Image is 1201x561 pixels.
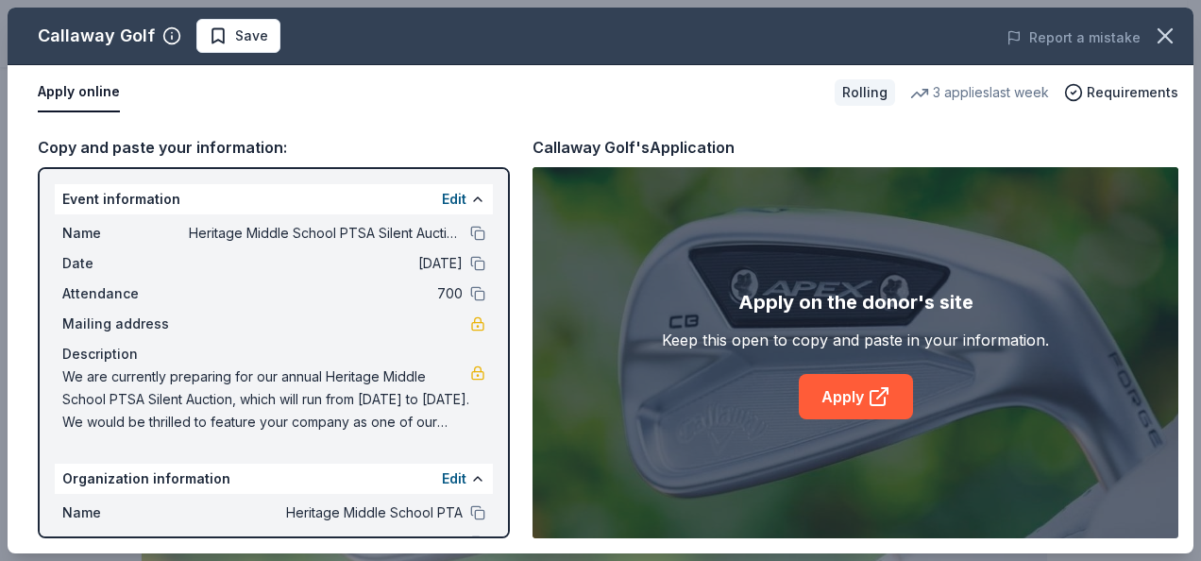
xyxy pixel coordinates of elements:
[662,329,1049,351] div: Keep this open to copy and paste in your information.
[799,374,913,419] a: Apply
[189,501,463,524] span: Heritage Middle School PTA
[189,282,463,305] span: 700
[62,222,189,245] span: Name
[442,188,466,211] button: Edit
[1006,26,1141,49] button: Report a mistake
[62,282,189,305] span: Attendance
[910,81,1049,104] div: 3 applies last week
[835,79,895,106] div: Rolling
[1064,81,1178,104] button: Requirements
[62,313,189,335] span: Mailing address
[235,25,268,47] span: Save
[38,135,510,160] div: Copy and paste your information:
[55,184,493,214] div: Event information
[55,464,493,494] div: Organization information
[533,135,735,160] div: Callaway Golf's Application
[62,343,485,365] div: Description
[442,467,466,490] button: Edit
[196,19,280,53] button: Save
[62,252,189,275] span: Date
[189,252,463,275] span: [DATE]
[38,21,155,51] div: Callaway Golf
[189,222,463,245] span: Heritage Middle School PTSA Silent Auction
[738,287,973,317] div: Apply on the donor's site
[62,501,189,524] span: Name
[189,532,463,554] span: [URL][DOMAIN_NAME]
[62,532,189,554] span: Website
[38,73,120,112] button: Apply online
[62,365,470,433] span: We are currently preparing for our annual Heritage Middle School PTSA Silent Auction, which will ...
[1087,81,1178,104] span: Requirements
